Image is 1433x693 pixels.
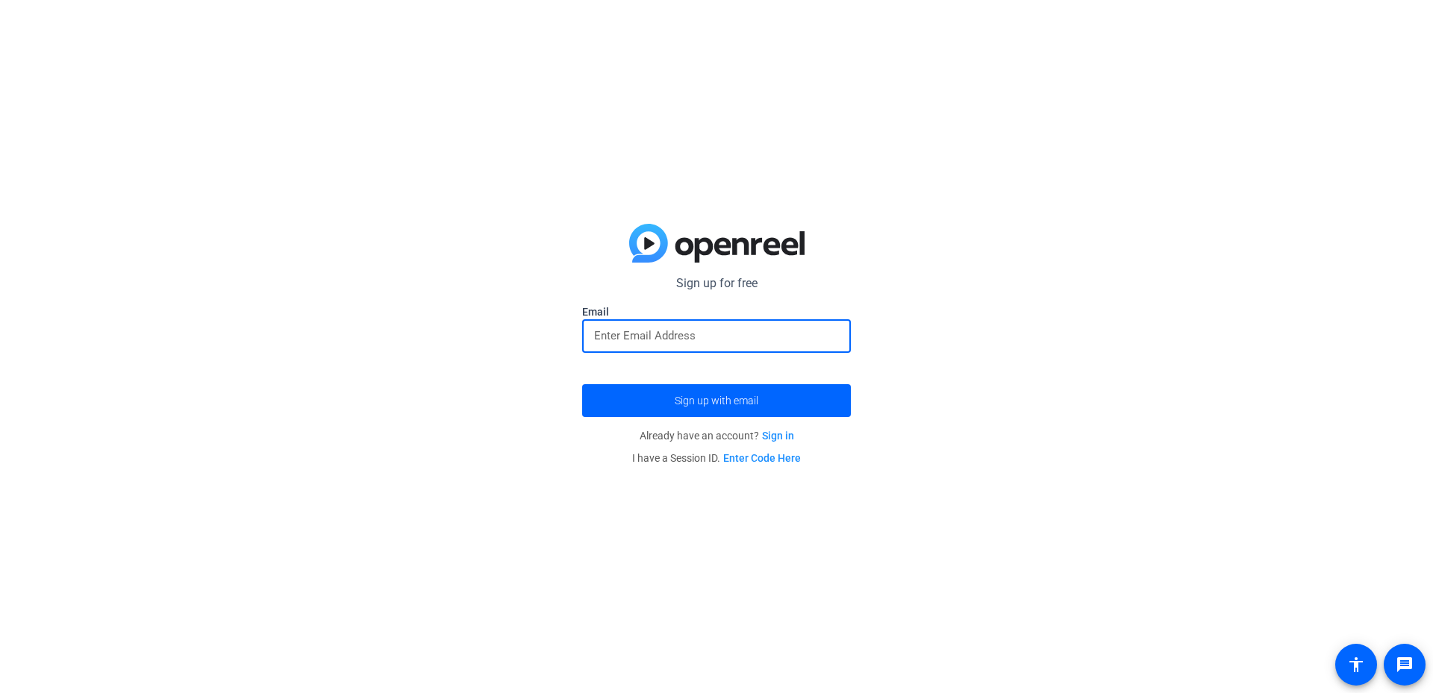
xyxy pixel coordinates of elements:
span: Already have an account? [640,430,794,442]
mat-icon: message [1396,656,1414,674]
img: blue-gradient.svg [629,224,805,263]
span: I have a Session ID. [632,452,801,464]
a: Enter Code Here [723,452,801,464]
button: Sign up with email [582,384,851,417]
p: Sign up for free [582,275,851,292]
a: Sign in [762,430,794,442]
label: Email [582,304,851,319]
mat-icon: accessibility [1347,656,1365,674]
input: Enter Email Address [594,327,839,345]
